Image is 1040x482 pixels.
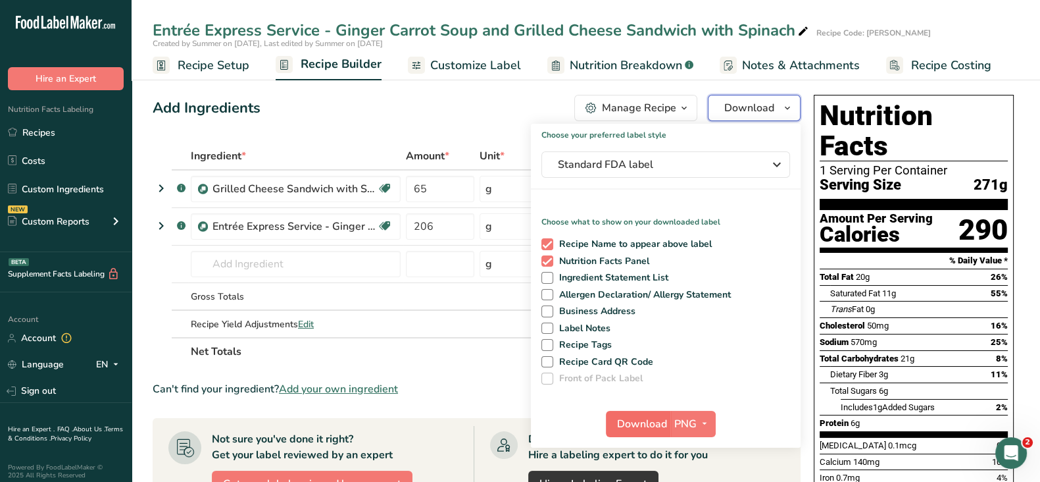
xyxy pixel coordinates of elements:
span: 11% [991,369,1008,379]
a: Hire an Expert . [8,425,55,434]
span: 20g [856,272,870,282]
h1: Choose your preferred label style [531,124,801,141]
span: Unit [480,148,505,164]
span: Download [617,416,667,432]
div: g [485,181,492,197]
div: Recipe Code: [PERSON_NAME] [816,27,931,39]
span: Notes & Attachments [742,57,860,74]
a: Recipe Builder [276,49,382,81]
span: Includes Added Sugars [841,402,935,412]
button: Download [708,95,801,121]
div: Entrée Express Service - Ginger Carrot Soup and Grilled Cheese Sandwich with Spinach [153,18,811,42]
iframe: Intercom live chat [995,437,1027,469]
button: Standard FDA label [541,151,790,178]
div: Powered By FoodLabelMaker © 2025 All Rights Reserved [8,464,124,479]
span: Recipe Card QR Code [553,356,654,368]
button: Download [606,411,670,437]
span: Saturated Fat [830,288,880,298]
span: Customize Label [430,57,521,74]
div: Custom Reports [8,215,89,228]
th: Net Totals [188,337,637,365]
div: Manage Recipe [602,100,676,116]
span: Ingredient Statement List [553,272,669,284]
a: Terms & Conditions . [8,425,123,443]
button: Hire an Expert [8,67,124,90]
span: Front of Pack Label [553,373,643,385]
span: Recipe Name to appear above label [553,238,712,250]
a: Customize Label [408,51,521,80]
span: Recipe Costing [911,57,991,74]
div: Calories [820,225,933,244]
div: 1 Serving Per Container [820,164,1008,177]
span: 140mg [853,457,879,467]
input: Add Ingredient [191,251,401,277]
a: Recipe Costing [886,51,991,80]
div: Grilled Cheese Sandwich with Spinach [212,181,377,197]
span: Label Notes [553,323,611,335]
span: Serving Size [820,177,901,194]
div: 290 [958,213,1008,248]
span: 2% [996,402,1008,412]
span: 11g [882,288,896,298]
span: 3g [879,369,888,379]
span: 10% [992,457,1008,467]
section: % Daily Value * [820,253,1008,269]
span: Dietary Fiber [830,369,877,379]
span: Recipe Tags [553,339,612,351]
span: 26% [991,272,1008,282]
span: 21g [901,354,914,363]
a: Language [8,353,64,376]
span: Nutrition Facts Panel [553,255,650,267]
span: 1g [873,402,882,412]
span: Calcium [820,457,851,467]
span: 570mg [851,337,877,347]
span: Fat [830,304,864,314]
span: Download [724,100,774,116]
span: 2 [1022,437,1033,448]
div: Entrée Express Service - Ginger Carrot Soup [212,219,377,234]
span: PNG [674,416,697,432]
img: Sub Recipe [198,184,208,194]
a: About Us . [73,425,105,434]
span: Edit [298,318,314,331]
div: g [485,256,492,272]
img: Sub Recipe [198,222,208,232]
span: Amount [406,148,449,164]
div: Don't have time to do it? Hire a labeling expert to do it for you [528,431,708,463]
div: NEW [8,205,28,213]
p: Choose what to show on your downloaded label [531,205,801,228]
div: Gross Totals [191,290,401,304]
div: EN [96,357,124,373]
span: 271g [974,177,1008,194]
span: Recipe Builder [301,55,382,73]
i: Trans [830,304,852,314]
span: 25% [991,337,1008,347]
h1: Nutrition Facts [820,101,1008,161]
span: [MEDICAL_DATA] [820,441,886,450]
span: Protein [820,418,849,428]
span: 6g [851,418,860,428]
a: Nutrition Breakdown [547,51,693,80]
div: Not sure you've done it right? Get your label reviewed by an expert [212,431,393,463]
div: Amount Per Serving [820,213,933,225]
a: Notes & Attachments [720,51,860,80]
span: Total Carbohydrates [820,354,899,363]
span: Total Fat [820,272,854,282]
span: Add your own ingredient [279,381,398,397]
span: 50mg [867,321,889,331]
a: Privacy Policy [51,434,91,443]
div: BETA [9,258,29,266]
span: Nutrition Breakdown [570,57,682,74]
span: 0g [866,304,875,314]
span: Business Address [553,306,636,317]
div: Recipe Yield Adjustments [191,317,401,331]
a: Recipe Setup [153,51,249,80]
span: Standard FDA label [558,157,755,173]
span: Allergen Declaration/ Allergy Statement [553,289,731,301]
span: 16% [991,321,1008,331]
div: Can't find your ingredient? [153,381,801,397]
button: Manage Recipe [574,95,697,121]
span: 8% [996,354,1008,363]
span: Total Sugars [830,386,877,396]
span: Recipe Setup [178,57,249,74]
